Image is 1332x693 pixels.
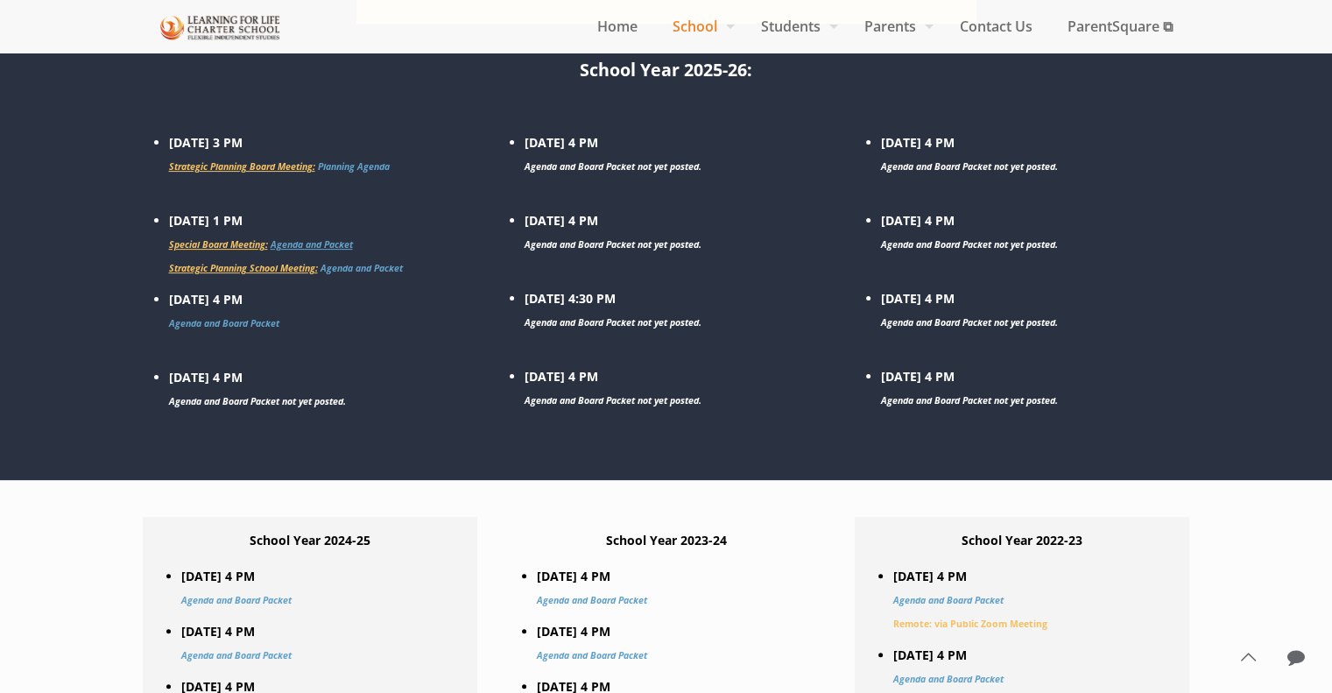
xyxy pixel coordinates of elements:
[321,262,403,274] a: Agenda and Packet
[580,13,655,39] span: Home
[881,212,1058,251] strong: [DATE] 4 PM
[881,134,1058,173] strong: [DATE] 4 PM
[655,13,744,39] span: School
[893,568,1047,631] strong: [DATE] 4 PM
[525,134,701,173] strong: [DATE] 4 PM
[525,316,701,329] span: Agenda and Board Packet not yet posted.
[169,160,315,173] span: Strategic Planning Board Meeting:
[318,160,390,173] a: Planning Agenda
[169,262,318,274] span: Strategic Planning School Meeting:
[893,673,1004,685] a: Agenda and Board Packet
[881,394,1058,407] span: Agenda and Board Packet not yet posted.
[181,594,292,606] a: Agenda and Board Packet
[1050,13,1190,39] span: ParentSquare ⧉
[169,291,279,330] strong: [DATE] 4 PM
[962,532,1082,548] strong: School Year 2022-23
[271,238,353,251] a: Agenda and Packet
[250,532,370,548] strong: School Year 2024-25
[525,290,701,329] strong: [DATE] 4:30 PM
[881,160,1058,173] span: Agenda and Board Packet not yet posted.
[169,134,390,173] strong: [DATE] 3 PM
[881,290,1058,329] strong: [DATE] 4 PM
[893,594,1004,606] a: Agenda and Board Packet
[537,594,647,606] a: Agenda and Board Packet
[525,368,701,407] strong: [DATE] 4 PM
[525,212,701,251] strong: [DATE] 4 PM
[181,623,292,662] strong: [DATE] 4 PM
[881,238,1058,251] span: Agenda and Board Packet not yet posted.
[169,317,279,329] a: Agenda and Board Packet
[537,568,647,607] strong: [DATE] 4 PM
[525,160,701,173] span: Agenda and Board Packet not yet posted.
[537,649,647,661] a: Agenda and Board Packet
[881,368,1058,407] strong: [DATE] 4 PM
[605,532,726,548] strong: School Year 2023-24
[744,13,847,39] span: Students
[169,238,268,251] span: Special Board Meeting:
[525,238,701,251] span: Agenda and Board Packet not yet posted.
[181,568,292,607] strong: [DATE] 4 PM
[942,13,1050,39] span: Contact Us
[181,649,292,661] a: Agenda and Board Packet
[881,316,1058,329] span: Agenda and Board Packet not yet posted.
[580,58,752,81] strong: School Year 2025-26:
[169,395,346,407] span: Agenda and Board Packet not yet posted.
[1230,639,1266,675] a: Back to top icon
[847,13,942,39] span: Parents
[169,369,346,408] strong: [DATE] 4 PM
[169,212,403,275] strong: [DATE] 1 PM
[525,394,701,407] span: Agenda and Board Packet not yet posted.
[893,618,1047,630] span: Remote: via Public Zoom Meeting
[537,623,647,662] strong: [DATE] 4 PM
[160,12,281,43] img: Board Meetings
